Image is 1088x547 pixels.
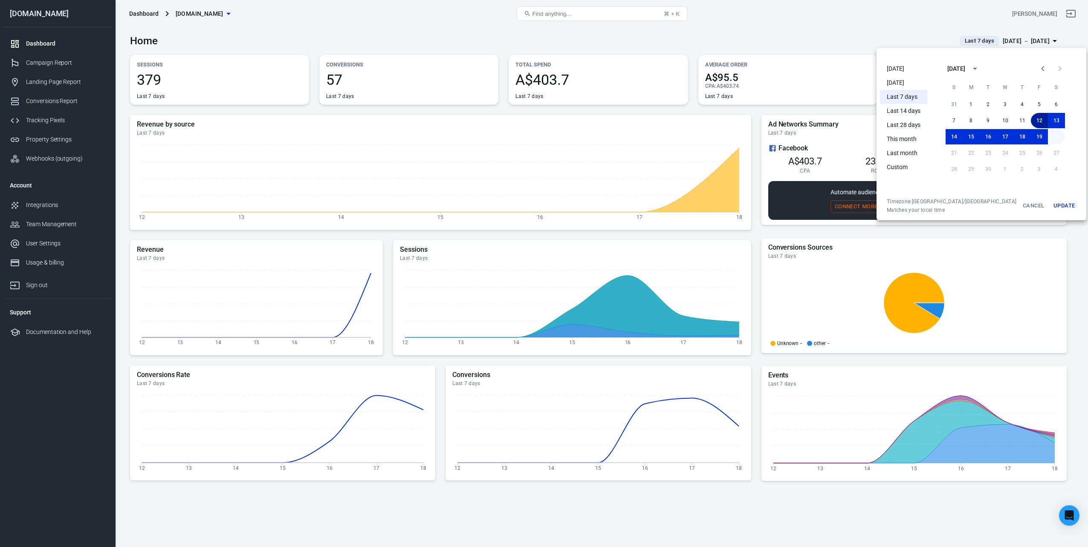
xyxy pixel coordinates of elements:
[1014,113,1031,128] button: 11
[880,118,927,132] li: Last 28 days
[887,207,1016,213] span: Matches your local time
[880,76,927,90] li: [DATE]
[1048,97,1065,112] button: 6
[1020,198,1047,213] button: Cancel
[998,79,1013,96] span: Wednesday
[947,64,965,73] div: [DATE]
[946,97,963,112] button: 31
[997,113,1014,128] button: 10
[980,129,997,144] button: 16
[887,198,1016,205] div: Timezone: [GEOGRAPHIC_DATA]/[GEOGRAPHIC_DATA]
[1015,79,1030,96] span: Thursday
[997,97,1014,112] button: 3
[981,79,996,96] span: Tuesday
[1031,97,1048,112] button: 5
[980,97,997,112] button: 2
[946,129,963,144] button: 14
[880,146,927,160] li: Last month
[1048,113,1065,128] button: 13
[964,79,979,96] span: Monday
[1049,79,1064,96] span: Saturday
[1050,198,1078,213] button: Update
[968,61,982,76] button: calendar view is open, switch to year view
[1031,129,1048,144] button: 19
[946,113,963,128] button: 7
[963,113,980,128] button: 8
[1014,129,1031,144] button: 18
[1014,97,1031,112] button: 4
[963,129,980,144] button: 15
[880,132,927,146] li: This month
[946,79,962,96] span: Sunday
[1031,113,1048,128] button: 12
[880,90,927,104] li: Last 7 days
[1034,60,1051,77] button: Previous month
[1059,505,1079,526] div: Open Intercom Messenger
[1048,129,1065,144] button: 20
[1032,79,1047,96] span: Friday
[880,62,927,76] li: [DATE]
[963,97,980,112] button: 1
[880,160,927,174] li: Custom
[980,113,997,128] button: 9
[997,129,1014,144] button: 17
[880,104,927,118] li: Last 14 days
